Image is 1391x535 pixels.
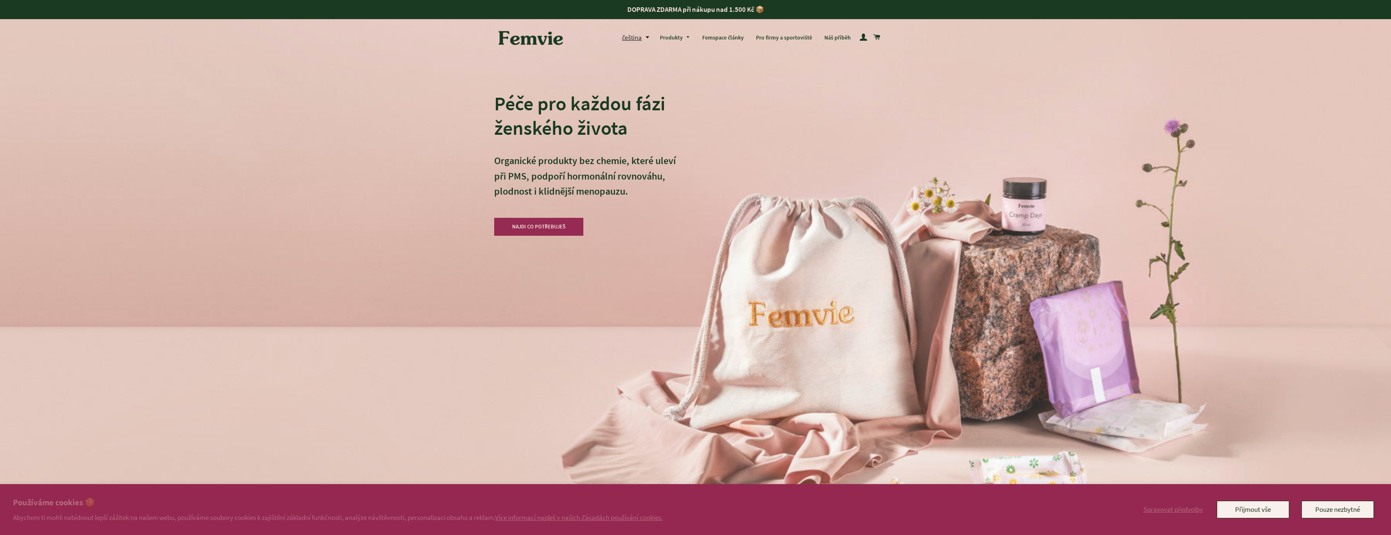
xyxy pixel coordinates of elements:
[818,27,857,48] a: Náš příběh
[750,27,818,48] a: Pro firmy a sportoviště
[1143,505,1203,514] span: Spravovat předvolby
[1217,501,1289,518] button: Přijmout vše
[622,32,654,43] button: čeština
[13,497,663,509] h2: Používáme cookies 🍪
[494,153,676,214] p: Organické produkty bez chemie, které uleví při PMS, podpoří hormonální rovnováhu, plodnost i klid...
[1142,501,1205,518] button: Spravovat předvolby
[495,513,663,522] a: Více informací najdeš v našich Zásadách používání cookies.
[696,27,750,48] a: Femspace články
[1301,501,1374,518] button: Pouze nezbytné
[494,91,676,140] h2: Péče pro každou fázi ženského života
[494,218,584,236] a: NAJDI CO POTŘEBUJEŠ
[13,513,663,522] p: Abychom ti mohli nabídnout lepší zážitek na našem webu, používáme soubory cookies k zajištění zák...
[654,27,696,48] a: Produkty
[494,25,567,50] img: Femvie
